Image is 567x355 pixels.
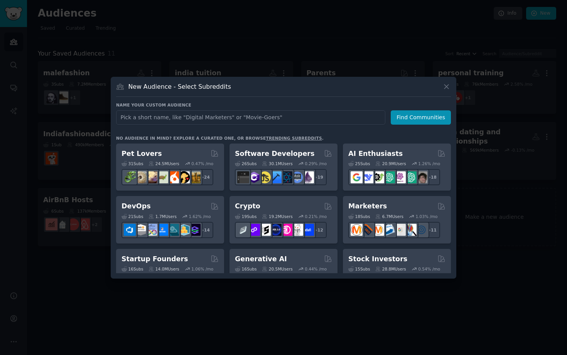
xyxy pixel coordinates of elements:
[148,161,179,166] div: 24.5M Users
[394,171,406,183] img: OpenAIDev
[145,171,157,183] img: leopardgeckos
[121,201,151,211] h2: DevOps
[262,214,292,219] div: 19.2M Users
[135,224,147,236] img: AWS_Certified_Experts
[415,224,427,236] img: OnlineMarketing
[348,214,370,219] div: 18 Sub s
[178,224,190,236] img: aws_cdk
[351,171,363,183] img: GoogleGeminiAI
[121,214,143,219] div: 21 Sub s
[375,161,406,166] div: 20.9M Users
[372,224,384,236] img: AskMarketing
[124,171,136,183] img: herpetology
[348,149,403,159] h2: AI Enthusiasts
[128,83,231,91] h3: New Audience - Select Subreddits
[148,266,179,272] div: 14.0M Users
[361,224,373,236] img: bigseo
[394,224,406,236] img: googleads
[121,161,143,166] div: 31 Sub s
[145,224,157,236] img: Docker_DevOps
[235,214,256,219] div: 19 Sub s
[418,266,440,272] div: 0.54 % /mo
[235,266,256,272] div: 16 Sub s
[197,222,213,238] div: + 14
[248,171,260,183] img: csharp
[262,266,292,272] div: 20.5M Users
[310,169,327,185] div: + 19
[259,171,271,183] img: learnjavascript
[348,201,387,211] h2: Marketers
[372,171,384,183] img: AItoolsCatalog
[248,224,260,236] img: 0xPolygon
[383,171,395,183] img: chatgpt_promptDesign
[361,171,373,183] img: DeepSeek
[189,214,211,219] div: 1.62 % /mo
[124,224,136,236] img: azuredevops
[116,110,385,125] input: Pick a short name, like "Digital Marketers" or "Movie-Goers"
[135,171,147,183] img: ballpython
[424,222,440,238] div: + 11
[121,254,188,264] h2: Startup Founders
[351,224,363,236] img: content_marketing
[266,136,322,140] a: trending subreddits
[291,224,303,236] img: CryptoNews
[280,224,292,236] img: defiblockchain
[270,171,282,183] img: iOSProgramming
[156,171,168,183] img: turtle
[424,169,440,185] div: + 18
[270,224,282,236] img: web3
[375,266,406,272] div: 28.8M Users
[291,171,303,183] img: AskComputerScience
[235,254,287,264] h2: Generative AI
[348,254,407,264] h2: Stock Investors
[391,110,451,125] button: Find Communities
[235,161,256,166] div: 26 Sub s
[191,161,213,166] div: 0.47 % /mo
[305,266,327,272] div: 0.44 % /mo
[348,266,370,272] div: 15 Sub s
[383,224,395,236] img: Emailmarketing
[189,171,201,183] img: dogbreed
[348,161,370,166] div: 25 Sub s
[259,224,271,236] img: ethstaker
[156,224,168,236] img: DevOpsLinks
[167,224,179,236] img: platformengineering
[405,224,417,236] img: MarketingResearch
[262,161,292,166] div: 30.1M Users
[121,149,162,159] h2: Pet Lovers
[416,214,438,219] div: 1.03 % /mo
[167,171,179,183] img: cockatiel
[191,266,213,272] div: 1.06 % /mo
[305,161,327,166] div: 0.29 % /mo
[305,214,327,219] div: 0.21 % /mo
[237,224,249,236] img: ethfinance
[280,171,292,183] img: reactnative
[302,171,314,183] img: elixir
[189,224,201,236] img: PlatformEngineers
[375,214,403,219] div: 6.7M Users
[121,266,143,272] div: 16 Sub s
[178,171,190,183] img: PetAdvice
[405,171,417,183] img: chatgpt_prompts_
[235,201,260,211] h2: Crypto
[116,135,324,141] div: No audience in mind? Explore a curated one, or browse .
[148,214,177,219] div: 1.7M Users
[418,161,440,166] div: 1.26 % /mo
[302,224,314,236] img: defi_
[310,222,327,238] div: + 12
[237,171,249,183] img: software
[116,102,451,108] h3: Name your custom audience
[235,149,314,159] h2: Software Developers
[197,169,213,185] div: + 24
[415,171,427,183] img: ArtificalIntelligence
